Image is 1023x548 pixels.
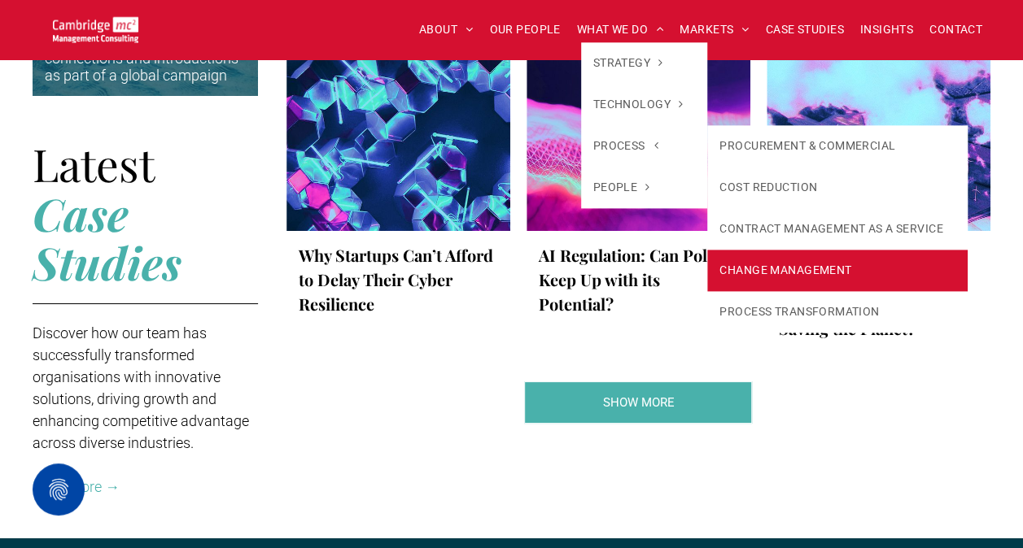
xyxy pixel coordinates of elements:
[33,324,249,451] span: Discover how our team has successfully transformed organisations with innovative solutions, drivi...
[299,243,498,316] a: Why Startups Can’t Afford to Delay Their Cyber Resilience
[603,382,675,423] span: SHOW MORE
[581,84,708,125] a: TECHNOLOGY
[707,291,967,333] a: PROCESS TRANSFORMATION
[524,381,752,424] a: Your Business Transformed | Cambridge Management Consulting
[53,16,138,43] img: Go to Homepage
[539,243,738,316] a: AI Regulation: Can Policy Keep Up with its Potential?
[411,17,482,42] a: ABOUT
[33,133,155,194] span: Latest
[707,167,967,208] a: COST REDUCTION
[707,250,967,291] a: CHANGE MANAGEMENT
[481,17,568,42] a: OUR PEOPLE
[921,17,990,42] a: CONTACT
[758,17,852,42] a: CASE STUDIES
[852,17,921,42] a: INSIGHTS
[593,54,663,72] span: STRATEGY
[581,167,708,208] a: PEOPLE
[593,96,684,113] span: TECHNOLOGY
[581,125,708,167] a: PROCESS
[671,17,757,42] a: MARKETS
[527,44,750,231] a: Neon wave, Procurement
[569,17,672,42] a: WHAT WE DO
[707,208,967,250] a: CONTRACT MANAGEMENT AS A SERVICE
[593,137,658,154] span: PROCESS
[593,179,650,196] span: PEOPLE
[53,19,138,36] a: Your Business Transformed | Cambridge Management Consulting
[286,44,510,231] a: Abstract neon hexagons, digital transformation
[577,17,664,42] span: WHAT WE DO
[581,42,708,84] a: STRATEGY
[33,183,181,293] strong: Case Studies
[707,125,967,167] a: PROCUREMENT & COMMERCIAL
